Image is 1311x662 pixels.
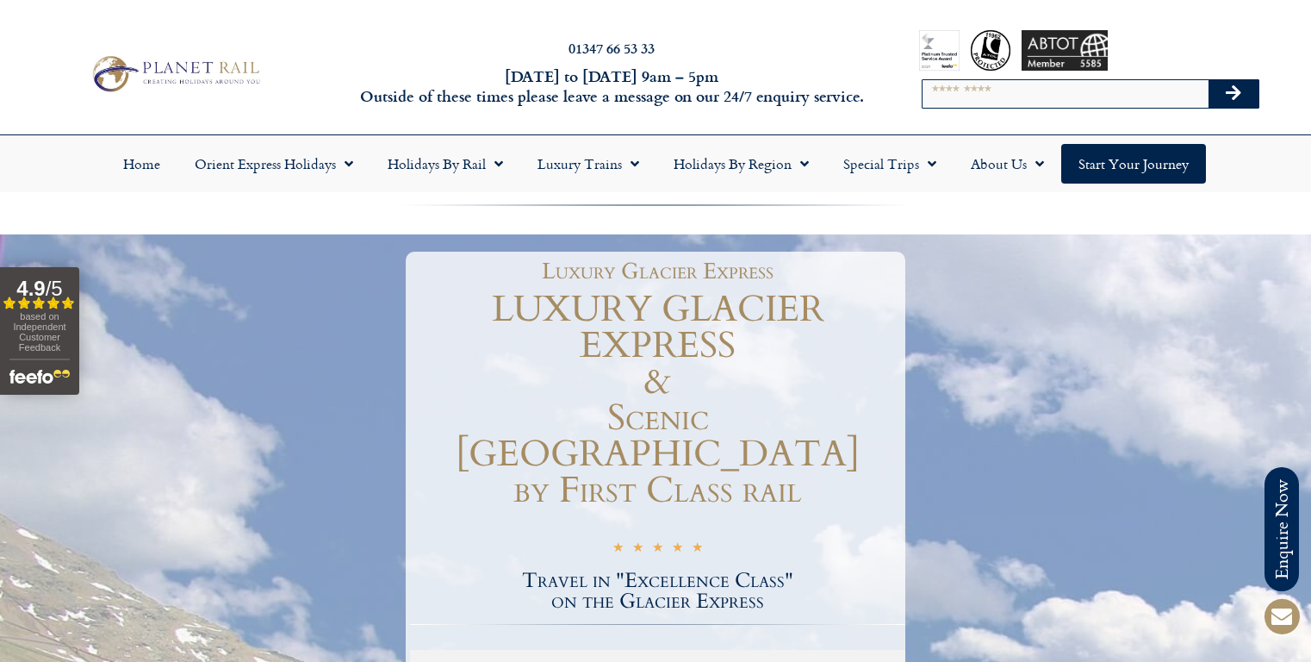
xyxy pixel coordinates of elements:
a: About Us [954,144,1061,184]
i: ★ [612,540,624,559]
h6: [DATE] to [DATE] 9am – 5pm Outside of these times please leave a message on our 24/7 enquiry serv... [354,66,870,107]
i: ★ [672,540,683,559]
i: ★ [692,540,703,559]
i: ★ [632,540,643,559]
a: Holidays by Region [656,144,826,184]
a: 01347 66 53 33 [569,38,655,58]
img: Planet Rail Train Holidays Logo [85,52,264,96]
button: Search [1208,80,1258,108]
a: Luxury Trains [520,144,656,184]
a: Special Trips [826,144,954,184]
div: 5/5 [612,537,703,559]
nav: Menu [9,144,1302,184]
a: Holidays by Rail [370,144,520,184]
a: Home [106,144,177,184]
a: Orient Express Holidays [177,144,370,184]
i: ★ [652,540,663,559]
h1: LUXURY GLACIER EXPRESS & Scenic [GEOGRAPHIC_DATA] by First Class rail [410,291,905,509]
h1: Luxury Glacier Express [419,260,897,283]
h2: Travel in "Excellence Class" on the Glacier Express [410,571,905,612]
a: Start your Journey [1061,144,1206,184]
